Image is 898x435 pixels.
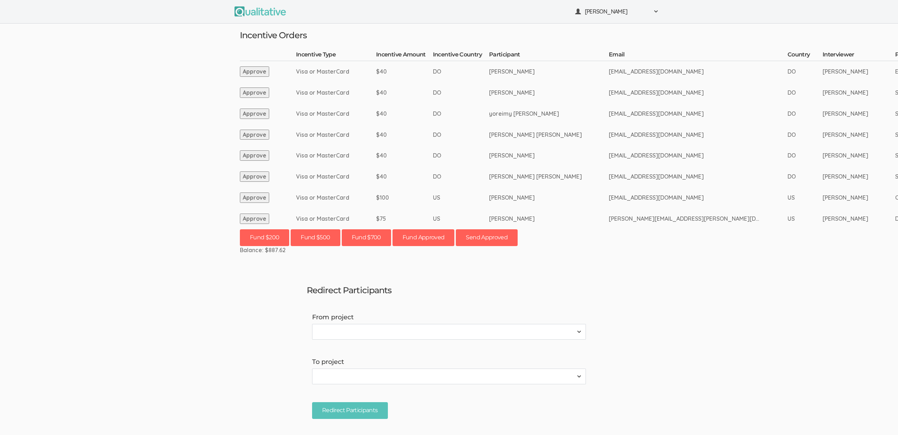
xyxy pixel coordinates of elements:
[433,51,489,61] th: Incentive Country
[433,145,489,166] td: DO
[296,145,376,166] td: Visa or MasterCard
[788,82,823,103] td: DO
[296,208,376,229] td: Visa or MasterCard
[823,187,895,208] td: [PERSON_NAME]
[609,124,788,145] td: [EMAIL_ADDRESS][DOMAIN_NAME]
[433,61,489,82] td: DO
[296,61,376,82] td: Visa or MasterCard
[235,6,286,16] img: Qualitative
[823,124,895,145] td: [PERSON_NAME]
[609,145,788,166] td: [EMAIL_ADDRESS][DOMAIN_NAME]
[240,87,269,98] button: Approve
[823,208,895,229] td: [PERSON_NAME]
[296,82,376,103] td: Visa or MasterCard
[240,246,658,254] div: Balance: $887.62
[788,187,823,208] td: US
[312,402,388,419] input: Redirect Participants
[609,208,788,229] td: [PERSON_NAME][EMAIL_ADDRESS][PERSON_NAME][DOMAIN_NAME]
[489,61,609,82] td: [PERSON_NAME]
[376,51,433,61] th: Incentive Amount
[788,51,823,61] th: Country
[240,109,269,119] button: Approve
[788,61,823,82] td: DO
[489,145,609,166] td: [PERSON_NAME]
[489,51,609,61] th: Participant
[376,61,433,82] td: $40
[296,103,376,124] td: Visa or MasterCard
[240,31,658,40] h3: Incentive Orders
[240,229,289,246] button: Fund $200
[240,66,269,77] button: Approve
[240,214,269,224] button: Approve
[862,401,898,435] iframe: Chat Widget
[823,61,895,82] td: [PERSON_NAME]
[609,166,788,187] td: [EMAIL_ADDRESS][DOMAIN_NAME]
[609,61,788,82] td: [EMAIL_ADDRESS][DOMAIN_NAME]
[823,145,895,166] td: [PERSON_NAME]
[240,150,269,161] button: Approve
[433,124,489,145] td: DO
[342,229,391,246] button: Fund $700
[433,166,489,187] td: DO
[376,187,433,208] td: $100
[571,4,663,20] button: [PERSON_NAME]
[312,357,586,367] label: To project
[376,124,433,145] td: $40
[240,171,269,182] button: Approve
[489,124,609,145] td: [PERSON_NAME] [PERSON_NAME]
[376,208,433,229] td: $75
[823,82,895,103] td: [PERSON_NAME]
[823,166,895,187] td: [PERSON_NAME]
[291,229,340,246] button: Fund $500
[376,166,433,187] td: $40
[823,51,895,61] th: Interviewer
[788,103,823,124] td: DO
[489,166,609,187] td: [PERSON_NAME] [PERSON_NAME]
[296,51,376,61] th: Incentive Type
[609,51,788,61] th: Email
[489,208,609,229] td: [PERSON_NAME]
[609,103,788,124] td: [EMAIL_ADDRESS][DOMAIN_NAME]
[433,187,489,208] td: US
[456,229,518,246] button: Send Approved
[489,187,609,208] td: [PERSON_NAME]
[296,124,376,145] td: Visa or MasterCard
[489,82,609,103] td: [PERSON_NAME]
[307,286,591,295] h3: Redirect Participants
[240,192,269,203] button: Approve
[433,103,489,124] td: DO
[585,7,649,16] span: [PERSON_NAME]
[433,82,489,103] td: DO
[433,208,489,229] td: US
[312,313,586,322] label: From project
[489,103,609,124] td: yoreimy [PERSON_NAME]
[788,124,823,145] td: DO
[296,166,376,187] td: Visa or MasterCard
[296,187,376,208] td: Visa or MasterCard
[788,208,823,229] td: US
[376,82,433,103] td: $40
[823,103,895,124] td: [PERSON_NAME]
[609,82,788,103] td: [EMAIL_ADDRESS][DOMAIN_NAME]
[376,103,433,124] td: $40
[609,187,788,208] td: [EMAIL_ADDRESS][DOMAIN_NAME]
[393,229,455,246] button: Fund Approved
[376,145,433,166] td: $40
[788,145,823,166] td: DO
[240,130,269,140] button: Approve
[788,166,823,187] td: DO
